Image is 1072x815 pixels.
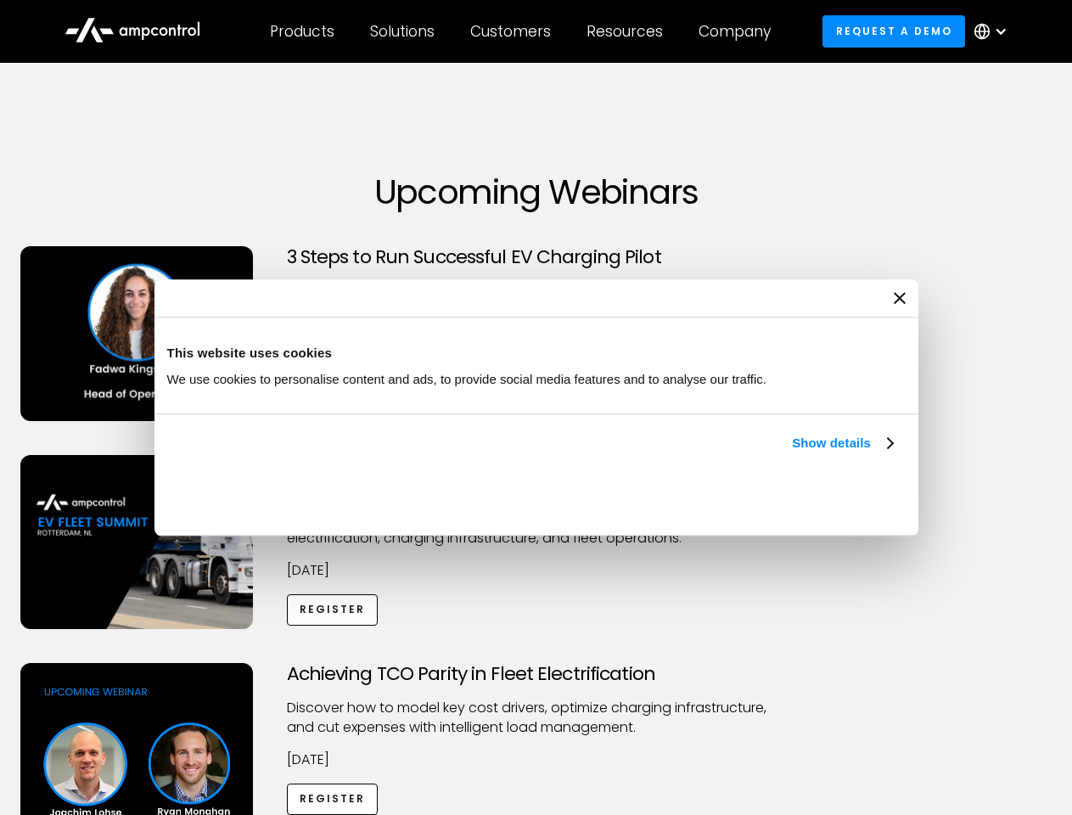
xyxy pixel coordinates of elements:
[587,22,663,41] div: Resources
[287,561,786,580] p: [DATE]
[370,22,435,41] div: Solutions
[822,15,965,47] a: Request a demo
[287,699,786,737] p: Discover how to model key cost drivers, optimize charging infrastructure, and cut expenses with i...
[20,171,1052,212] h1: Upcoming Webinars
[287,594,379,626] a: Register
[655,473,899,522] button: Okay
[699,22,771,41] div: Company
[167,343,906,363] div: This website uses cookies
[287,750,786,769] p: [DATE]
[270,22,334,41] div: Products
[470,22,551,41] div: Customers
[287,663,786,685] h3: Achieving TCO Parity in Fleet Electrification
[287,784,379,815] a: Register
[792,433,892,453] a: Show details
[167,372,767,386] span: We use cookies to personalise content and ads, to provide social media features and to analyse ou...
[287,246,786,268] h3: 3 Steps to Run Successful EV Charging Pilot
[894,292,906,304] button: Close banner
